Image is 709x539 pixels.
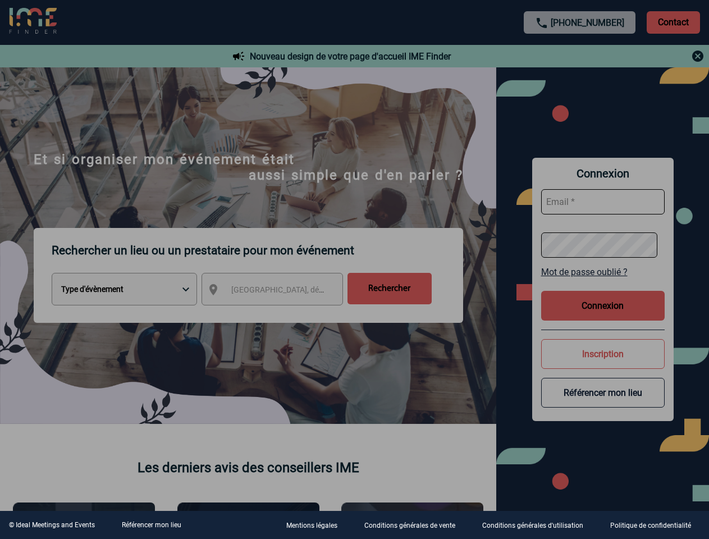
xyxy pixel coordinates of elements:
[9,521,95,529] div: © Ideal Meetings and Events
[122,521,181,529] a: Référencer mon lieu
[364,522,455,530] p: Conditions générales de vente
[482,522,583,530] p: Conditions générales d'utilisation
[601,520,709,531] a: Politique de confidentialité
[286,522,337,530] p: Mentions légales
[610,522,691,530] p: Politique de confidentialité
[277,520,355,531] a: Mentions légales
[473,520,601,531] a: Conditions générales d'utilisation
[355,520,473,531] a: Conditions générales de vente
